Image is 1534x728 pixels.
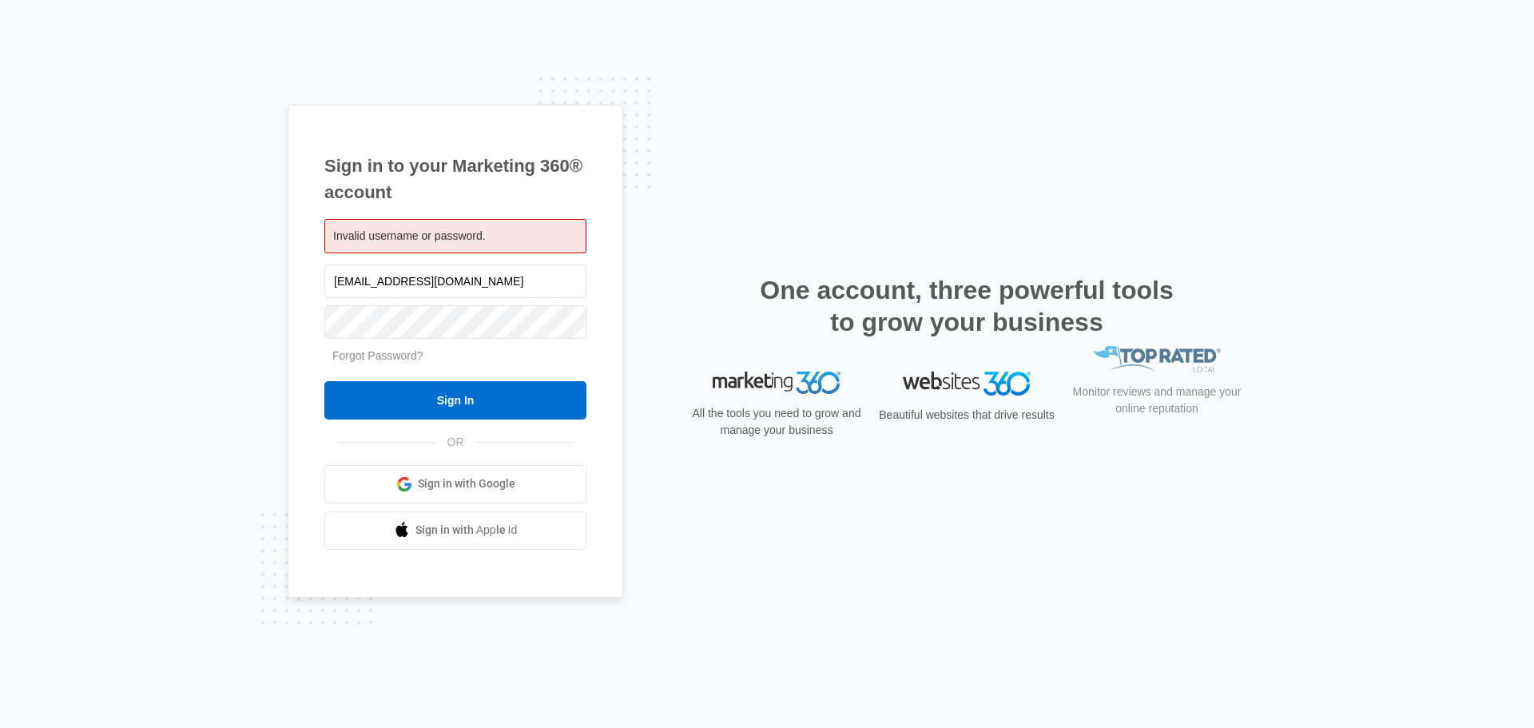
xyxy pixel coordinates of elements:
[333,229,486,242] span: Invalid username or password.
[687,405,866,439] p: All the tools you need to grow and manage your business
[436,434,475,451] span: OR
[1067,409,1246,443] p: Monitor reviews and manage your online reputation
[324,465,586,503] a: Sign in with Google
[324,381,586,420] input: Sign In
[332,349,423,362] a: Forgot Password?
[324,265,586,298] input: Email
[324,511,586,550] a: Sign in with Apple Id
[415,522,518,539] span: Sign in with Apple Id
[903,372,1031,395] img: Websites 360
[418,475,515,492] span: Sign in with Google
[755,274,1178,338] h2: One account, three powerful tools to grow your business
[713,372,841,394] img: Marketing 360
[1093,372,1221,398] img: Top Rated Local
[324,153,586,205] h1: Sign in to your Marketing 360® account
[877,407,1056,424] p: Beautiful websites that drive results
